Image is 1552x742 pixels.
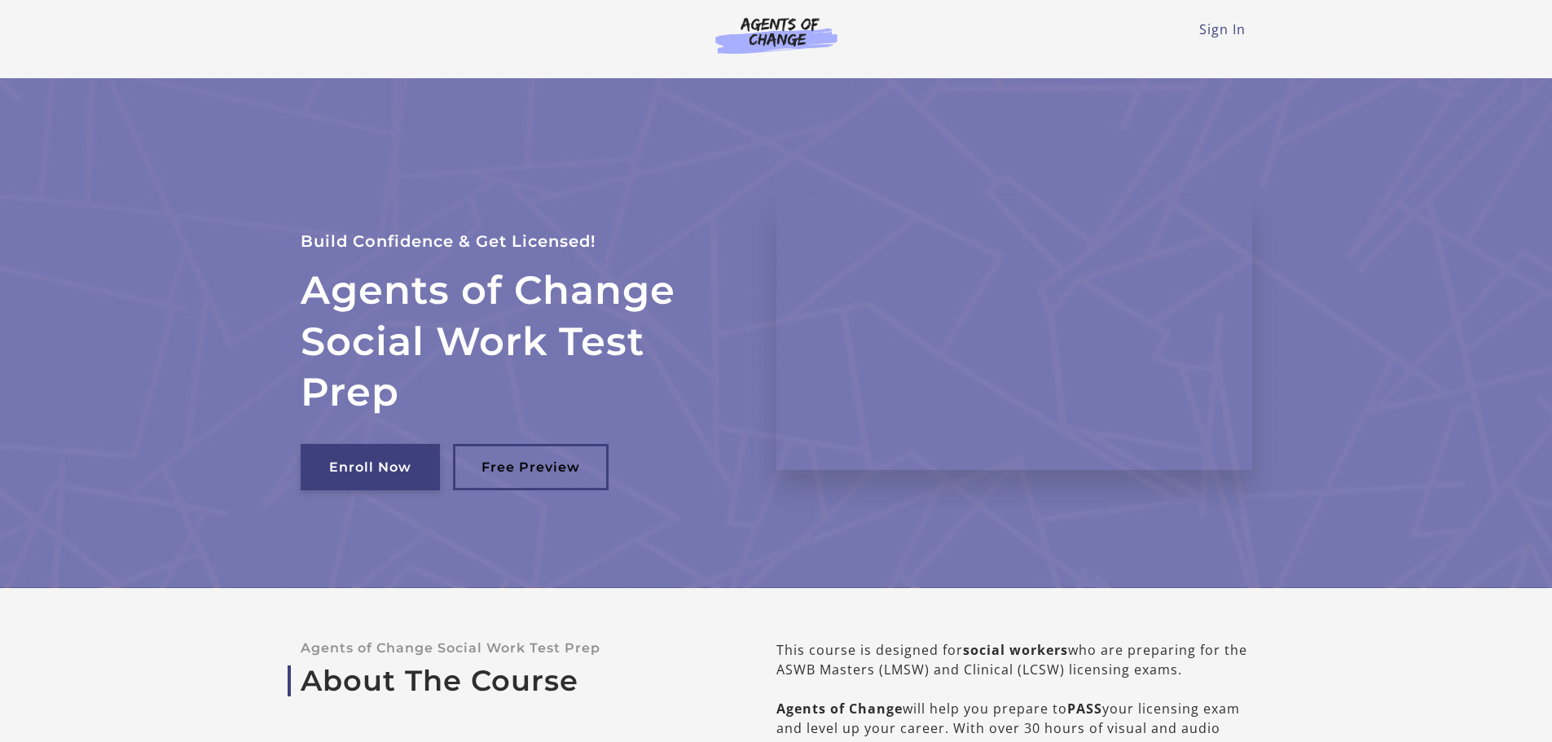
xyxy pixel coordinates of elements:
[963,641,1068,659] b: social workers
[1199,20,1246,38] a: Sign In
[698,16,855,54] img: Agents of Change Logo
[776,700,903,718] b: Agents of Change
[301,228,737,255] p: Build Confidence & Get Licensed!
[301,265,737,417] h2: Agents of Change Social Work Test Prep
[453,444,609,490] a: Free Preview
[301,664,724,698] a: About The Course
[301,444,440,490] a: Enroll Now
[301,640,724,656] p: Agents of Change Social Work Test Prep
[1067,700,1102,718] b: PASS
